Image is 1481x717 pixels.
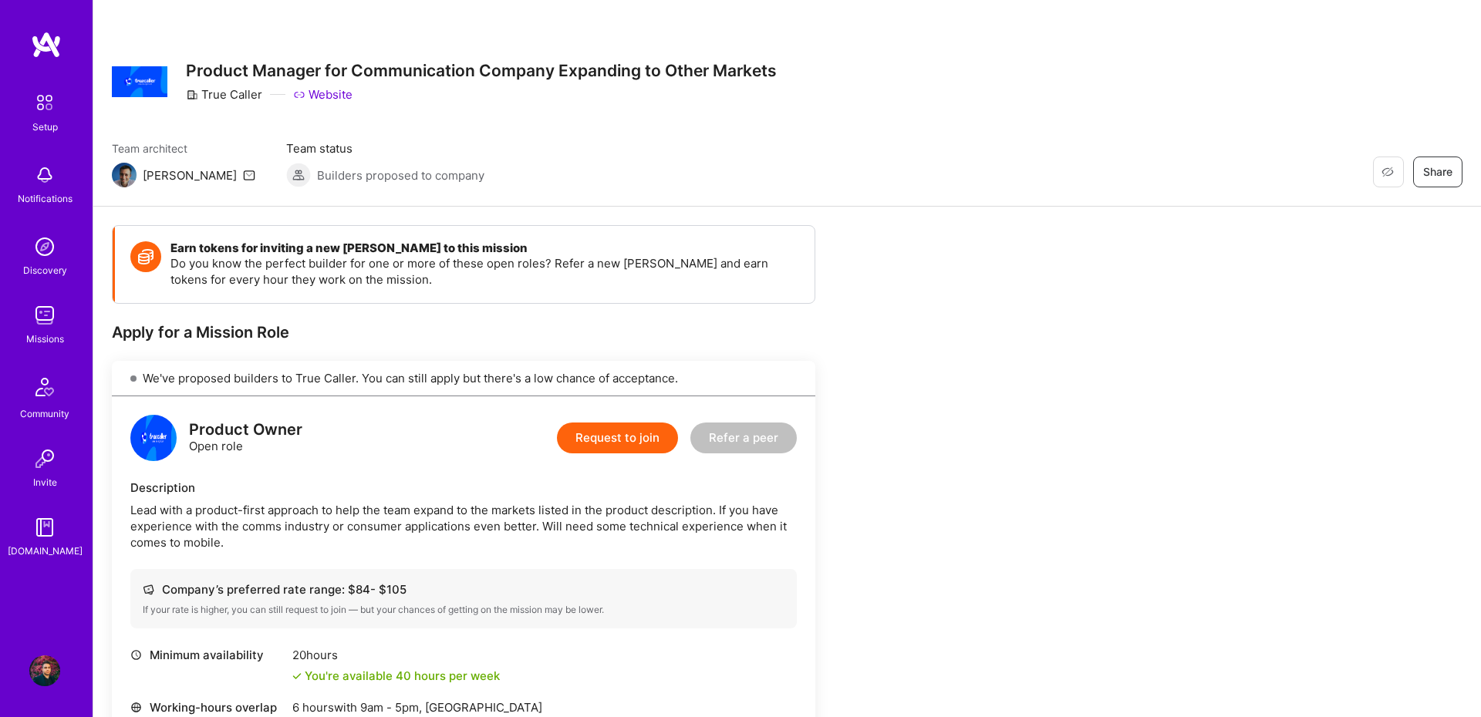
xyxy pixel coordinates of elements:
[29,300,60,331] img: teamwork
[29,512,60,543] img: guide book
[20,406,69,422] div: Community
[32,119,58,135] div: Setup
[186,86,262,103] div: True Caller
[112,361,815,396] div: We've proposed builders to True Caller. You can still apply but there's a low chance of acceptance.
[130,415,177,461] img: logo
[557,422,678,453] button: Request to join
[317,167,484,183] span: Builders proposed to company
[189,422,302,438] div: Product Owner
[18,190,73,207] div: Notifications
[292,672,302,681] i: icon Check
[143,167,237,183] div: [PERSON_NAME]
[1423,164,1452,180] span: Share
[170,255,799,288] p: Do you know the perfect builder for one or more of these open roles? Refer a new [PERSON_NAME] an...
[143,604,784,616] div: If your rate is higher, you can still request to join — but your chances of getting on the missio...
[357,700,425,715] span: 9am - 5pm ,
[112,66,167,97] img: Company Logo
[143,584,154,595] i: icon Cash
[186,89,198,101] i: icon CompanyGray
[130,241,161,272] img: Token icon
[112,140,255,157] span: Team architect
[29,160,60,190] img: bell
[690,422,797,453] button: Refer a peer
[130,699,285,715] div: Working-hours overlap
[292,647,500,663] div: 20 hours
[186,61,777,80] h3: Product Manager for Communication Company Expanding to Other Markets
[286,140,484,157] span: Team status
[130,502,797,550] div: Lead with a product-first approach to help the team expand to the markets listed in the product d...
[130,649,142,661] i: icon Clock
[130,702,142,713] i: icon World
[170,241,799,255] h4: Earn tokens for inviting a new [PERSON_NAME] to this mission
[25,655,64,686] a: User Avatar
[33,474,57,490] div: Invite
[292,699,557,715] div: 6 hours with [GEOGRAPHIC_DATA]
[26,331,64,347] div: Missions
[243,169,255,181] i: icon Mail
[112,163,137,187] img: Team Architect
[31,31,62,59] img: logo
[23,262,67,278] div: Discovery
[189,422,302,454] div: Open role
[293,86,353,103] a: Website
[1381,166,1394,178] i: icon EyeClosed
[26,369,63,406] img: Community
[143,581,784,597] div: Company’s preferred rate range: $ 84 - $ 105
[29,231,60,262] img: discovery
[29,86,61,119] img: setup
[8,543,83,559] div: [DOMAIN_NAME]
[1413,157,1462,187] button: Share
[112,322,815,342] div: Apply for a Mission Role
[130,480,797,496] div: Description
[29,655,60,686] img: User Avatar
[29,443,60,474] img: Invite
[130,647,285,663] div: Minimum availability
[286,163,311,187] img: Builders proposed to company
[292,668,500,684] div: You're available 40 hours per week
